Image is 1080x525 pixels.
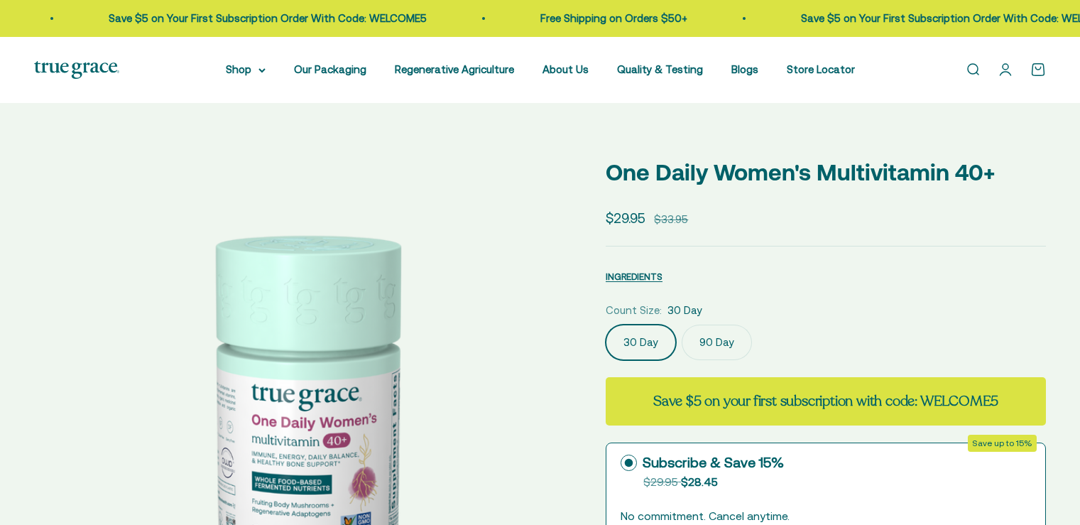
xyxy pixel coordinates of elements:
span: 30 Day [667,302,702,319]
legend: Count Size: [606,302,662,319]
a: Blogs [731,63,758,75]
a: Our Packaging [294,63,366,75]
span: INGREDIENTS [606,271,662,282]
a: Free Shipping on Orders $50+ [533,12,680,24]
p: One Daily Women's Multivitamin 40+ [606,154,1046,190]
summary: Shop [226,61,266,78]
a: Store Locator [787,63,855,75]
a: Quality & Testing [617,63,703,75]
p: Save $5 on Your First Subscription Order With Code: WELCOME5 [101,10,419,27]
sale-price: $29.95 [606,207,645,229]
compare-at-price: $33.95 [654,211,688,228]
a: Regenerative Agriculture [395,63,514,75]
strong: Save $5 on your first subscription with code: WELCOME5 [653,391,998,411]
a: About Us [542,63,589,75]
button: INGREDIENTS [606,268,662,285]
